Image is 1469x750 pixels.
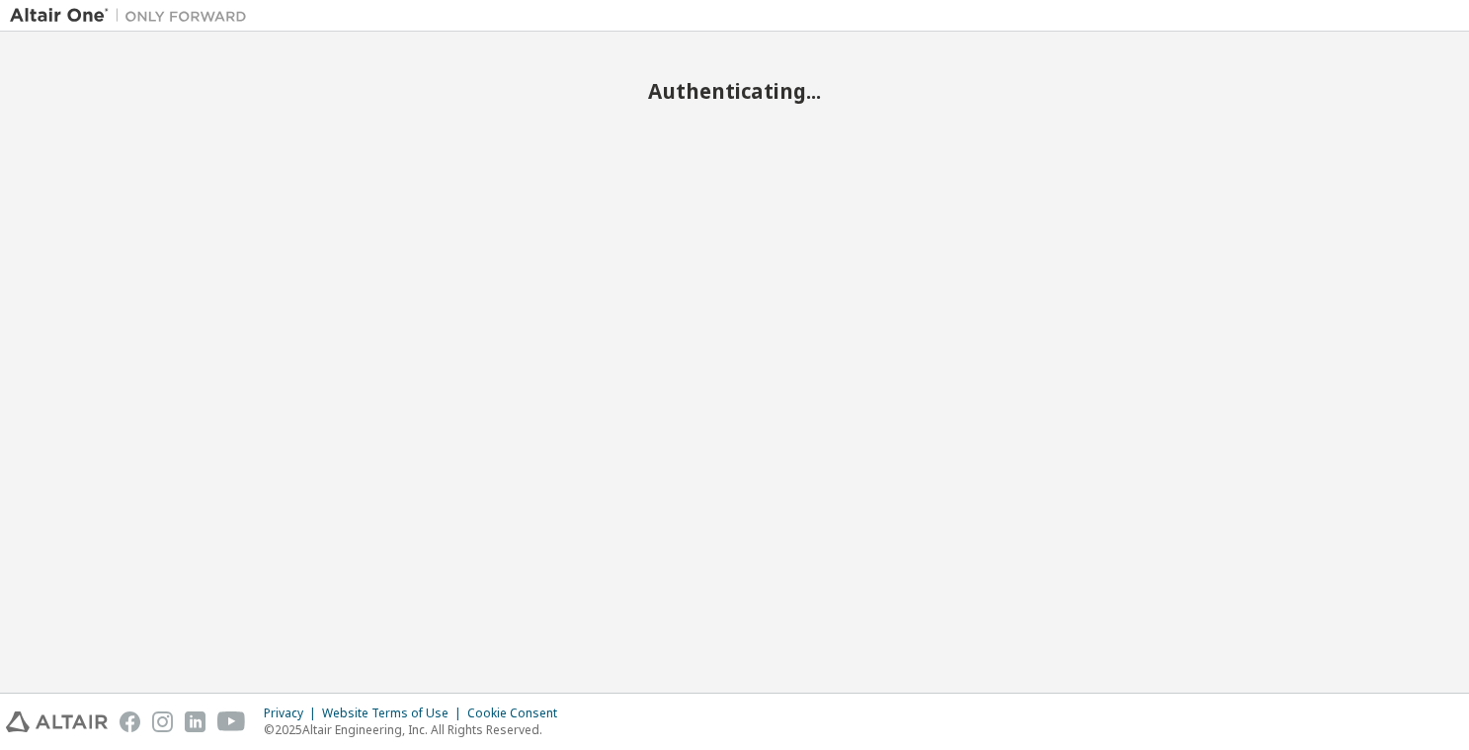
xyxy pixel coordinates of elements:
[10,78,1459,104] h2: Authenticating...
[10,6,257,26] img: Altair One
[467,706,569,721] div: Cookie Consent
[322,706,467,721] div: Website Terms of Use
[264,721,569,738] p: © 2025 Altair Engineering, Inc. All Rights Reserved.
[6,711,108,732] img: altair_logo.svg
[152,711,173,732] img: instagram.svg
[120,711,140,732] img: facebook.svg
[264,706,322,721] div: Privacy
[217,711,246,732] img: youtube.svg
[185,711,205,732] img: linkedin.svg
